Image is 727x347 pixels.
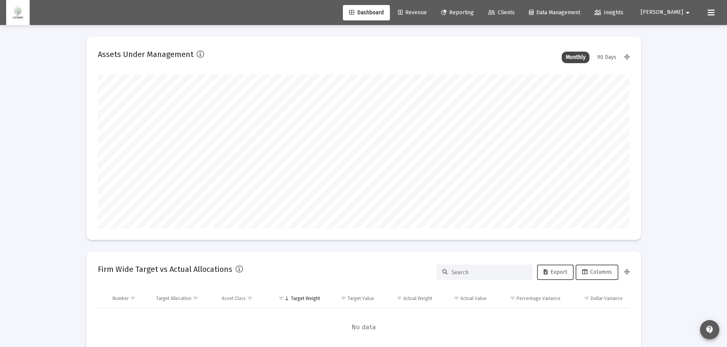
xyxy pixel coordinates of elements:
div: Target Value [348,295,374,302]
div: Data grid [98,289,630,347]
button: Export [537,265,574,280]
h2: Firm Wide Target vs Actual Allocations [98,263,232,275]
span: Show filter options for column 'Percentage Variance' [510,295,515,301]
img: Dashboard [12,5,24,20]
span: Data Management [529,9,580,16]
span: Reporting [441,9,474,16]
span: Show filter options for column 'Target Allocation' [193,295,198,301]
a: Revenue [392,5,433,20]
mat-icon: arrow_drop_down [683,5,692,20]
div: Dollar Variance [591,295,623,302]
td: Column Target Weight [268,289,326,308]
div: Asset Class [222,295,246,302]
span: Show filter options for column 'Actual Weight' [396,295,402,301]
span: No data [98,323,630,332]
span: Dashboard [349,9,384,16]
a: Clients [482,5,521,20]
span: [PERSON_NAME] [641,9,683,16]
td: Column Asset Class [217,289,268,308]
td: Column Dollar Variance [566,289,629,308]
div: Actual Weight [403,295,432,302]
span: Show filter options for column 'Asset Class' [247,295,253,301]
div: Target Allocation [156,295,191,302]
mat-icon: contact_support [705,325,714,334]
div: Percentage Variance [517,295,561,302]
span: Insights [594,9,623,16]
span: Clients [488,9,515,16]
td: Column Target Allocation [151,289,217,308]
a: Reporting [435,5,480,20]
span: Show filter options for column 'Number' [130,295,136,301]
div: Number [112,295,129,302]
h2: Assets Under Management [98,48,193,60]
a: Insights [588,5,630,20]
div: Actual Value [460,295,487,302]
a: Dashboard [343,5,390,20]
div: 90 Days [593,52,620,63]
span: Export [544,269,567,275]
span: Show filter options for column 'Target Value' [341,295,346,301]
div: Monthly [562,52,589,63]
input: Search [452,269,527,276]
span: Columns [582,269,612,275]
td: Column Percentage Variance [492,289,566,308]
span: Show filter options for column 'Dollar Variance' [584,295,589,301]
a: Data Management [523,5,586,20]
button: Columns [576,265,618,280]
span: Show filter options for column 'Actual Value' [453,295,459,301]
td: Column Target Value [326,289,380,308]
button: [PERSON_NAME] [631,5,702,20]
span: Show filter options for column 'Target Weight' [278,295,284,301]
td: Column Actual Value [438,289,492,308]
td: Column Number [107,289,151,308]
div: Target Weight [291,295,320,302]
td: Column Actual Weight [379,289,437,308]
span: Revenue [398,9,427,16]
